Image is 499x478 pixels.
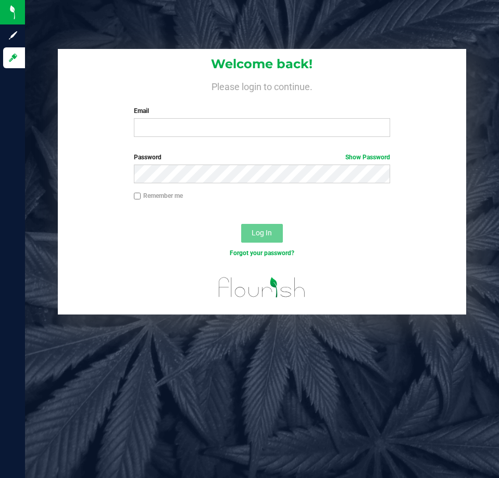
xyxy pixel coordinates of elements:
inline-svg: Log in [8,53,18,63]
a: Forgot your password? [230,249,294,257]
inline-svg: Sign up [8,30,18,41]
label: Remember me [134,191,183,200]
span: Password [134,154,161,161]
label: Email [134,106,390,116]
span: Log In [252,229,272,237]
button: Log In [241,224,283,243]
img: flourish_logo.svg [211,269,313,306]
a: Show Password [345,154,390,161]
input: Remember me [134,193,141,200]
h4: Please login to continue. [58,79,466,92]
h1: Welcome back! [58,57,466,71]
